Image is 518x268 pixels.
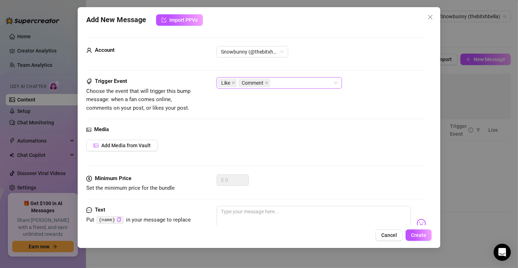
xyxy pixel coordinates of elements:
strong: Text [95,207,105,213]
span: Put in your message to replace it with the fan's first name. [86,217,191,232]
button: Close [425,11,436,23]
span: message [86,206,92,214]
code: {name} [97,216,124,224]
button: Create [406,229,432,241]
span: dollar [86,174,92,183]
span: Comment [238,79,270,87]
span: Add New Message [86,14,146,26]
strong: Account [95,47,115,53]
span: Cancel [381,232,397,238]
div: Open Intercom Messenger [494,244,511,261]
span: Import PPVs [169,17,198,23]
span: Choose the event that will trigger this bump message: when a fan comes online, comments on your p... [86,88,190,111]
img: svg%3e [417,219,426,228]
strong: Trigger Event [95,78,127,84]
span: Create [411,232,426,238]
span: Comment [242,79,263,87]
span: import [161,18,166,23]
span: close [265,81,268,85]
span: close [232,81,235,85]
span: picture [86,125,91,134]
button: Cancel [376,229,403,241]
button: Click to Copy [117,217,121,223]
span: close [427,14,433,20]
button: Import PPVs [156,14,203,26]
span: Close [425,14,436,20]
button: Add Media from Vault [86,140,158,151]
strong: Minimum Price [95,175,131,182]
span: copy [117,217,121,222]
span: Like [218,79,237,87]
span: Like [221,79,230,87]
strong: Media [94,126,109,133]
span: user [86,46,92,55]
span: Snowbunny (@thebitxhbella) [221,46,284,57]
span: Set the minimum price for the bundle [86,185,175,191]
span: Add Media from Vault [101,143,151,148]
span: tags [86,77,92,86]
span: picture [93,143,98,148]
